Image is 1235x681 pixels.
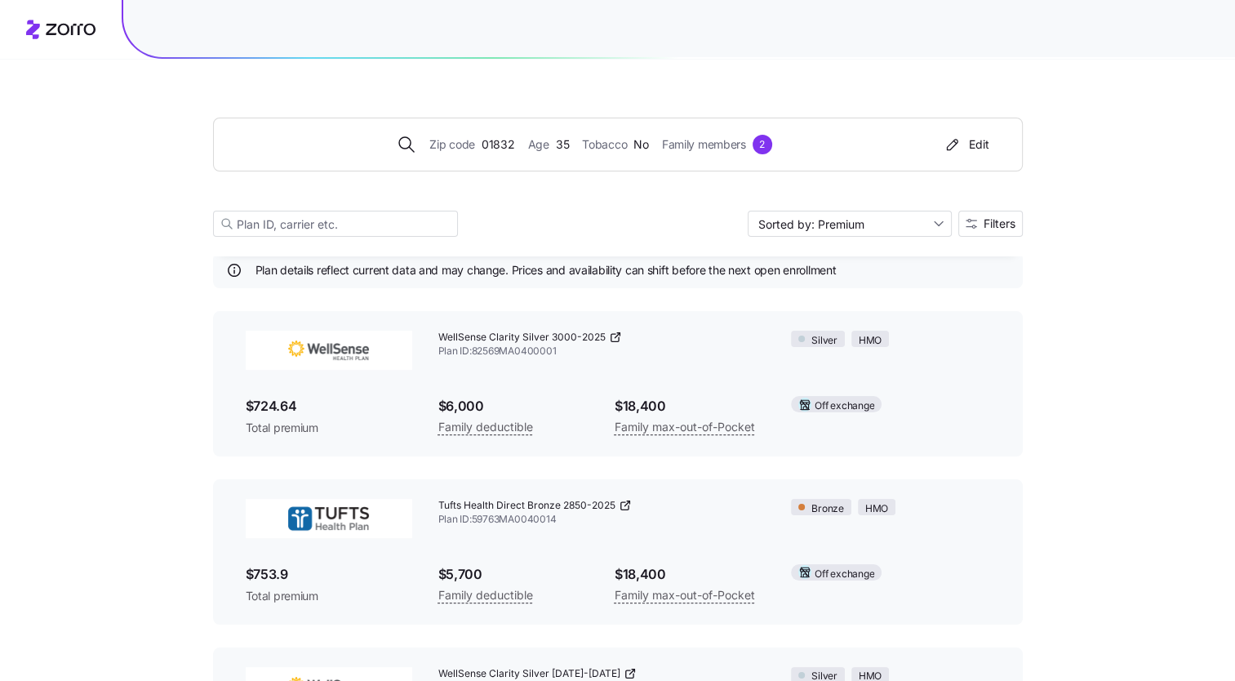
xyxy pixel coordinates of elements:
span: 01832 [482,136,515,154]
span: Off exchange [815,398,874,414]
span: Family max-out-of-Pocket [615,585,755,605]
span: Family deductible [438,417,533,437]
span: Tobacco [582,136,627,154]
span: Age [528,136,549,154]
span: Zip code [429,136,475,154]
span: Plan details reflect current data and may change. Prices and availability can shift before the ne... [255,262,837,278]
span: Family deductible [438,585,533,605]
span: Total premium [246,420,412,436]
span: 35 [556,136,569,154]
span: $724.64 [246,396,412,416]
span: $6,000 [438,396,589,416]
span: Family max-out-of-Pocket [615,417,755,437]
span: $753.9 [246,564,412,585]
span: Plan ID: 82569MA0400001 [438,345,766,358]
input: Plan ID, carrier etc. [213,211,458,237]
span: HMO [859,333,882,349]
span: $18,400 [615,564,765,585]
span: Family members [662,136,746,154]
span: Filters [984,218,1015,229]
span: No [633,136,648,154]
span: Bronze [811,501,844,517]
span: $18,400 [615,396,765,416]
span: Off exchange [815,567,874,582]
span: Plan ID: 59763MA0040014 [438,513,766,527]
span: WellSense Clarity Silver 3000-2025 [438,331,606,345]
span: $5,700 [438,564,589,585]
input: Sort by [748,211,952,237]
span: WellSense Clarity Silver [DATE]-[DATE] [438,667,620,681]
div: Edit [943,136,989,153]
span: HMO [865,501,888,517]
span: Total premium [246,588,412,604]
button: Edit [936,131,996,158]
div: 2 [753,135,772,154]
button: Filters [958,211,1023,237]
img: WellSense Health Plan (BMC) [246,331,412,370]
img: THP Direct [246,499,412,538]
span: Silver [811,333,837,349]
span: Tufts Health Direct Bronze 2850-2025 [438,499,615,513]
